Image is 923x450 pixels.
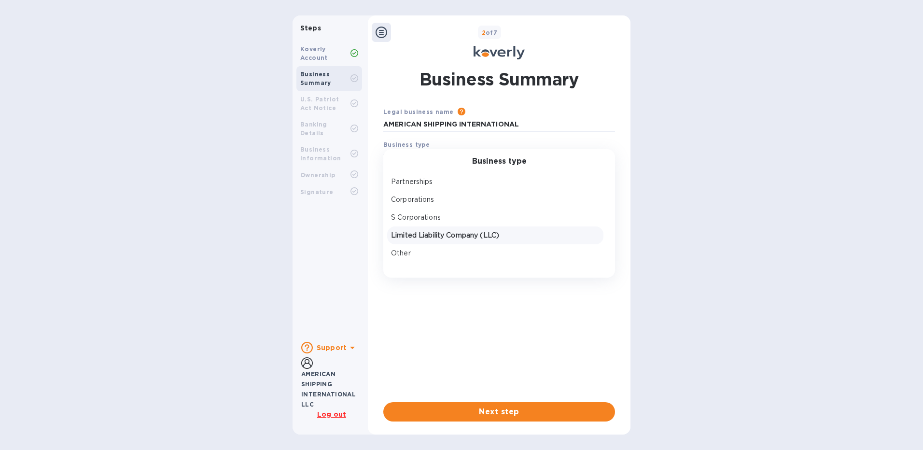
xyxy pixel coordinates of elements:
[482,29,498,36] b: of 7
[300,188,334,196] b: Signature
[383,108,454,115] b: Legal business name
[300,70,331,86] b: Business Summary
[300,45,328,61] b: Koverly Account
[300,121,327,137] b: Banking Details
[420,67,579,91] h1: Business Summary
[482,29,486,36] span: 2
[383,117,615,132] input: Enter legal business name
[300,96,339,112] b: U.S. Patriot Act Notice
[391,248,600,258] p: Other
[383,402,615,422] button: Next step
[391,230,600,240] p: Limited Liability Company (LLC)
[391,406,607,418] span: Next step
[391,195,600,205] p: Corporations
[383,141,430,148] b: Business type
[300,146,341,162] b: Business Information
[300,171,336,179] b: Ownership
[472,157,527,166] h3: Business type
[391,212,600,223] p: S Corporations
[301,370,356,408] b: AMERICAN SHIPPING INTERNATIONAL LLC
[391,177,600,187] p: Partnerships
[317,344,347,352] b: Support
[383,151,453,161] p: Select business type
[300,24,321,32] b: Steps
[317,410,346,418] u: Log out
